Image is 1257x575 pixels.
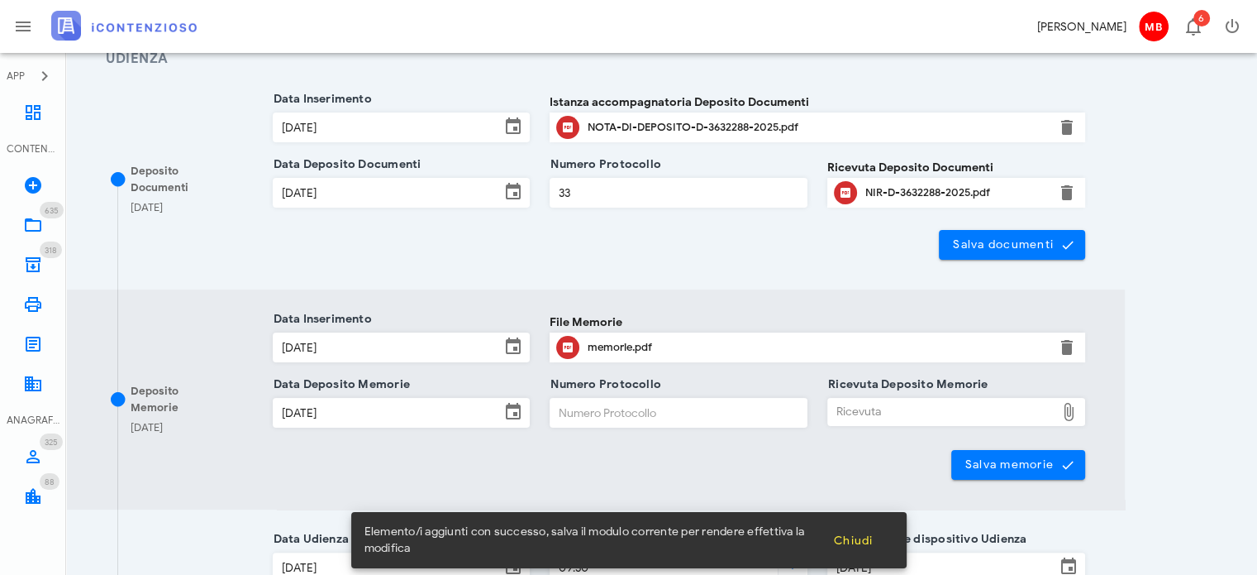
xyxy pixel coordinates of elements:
[588,341,1047,354] div: memorie.pdf
[865,180,1047,206] div: Clicca per aprire un'anteprima del file o scaricarlo
[269,156,421,173] label: Data Deposito Documenti
[550,179,807,207] input: Numero Protocollo
[1057,183,1077,203] button: Elimina
[865,186,1047,199] div: NIR-D-3632288-2025.pdf
[556,336,579,359] button: Clicca per aprire un'anteprima del file o scaricarlo
[545,376,661,393] label: Numero Protocollo
[131,419,163,436] div: [DATE]
[939,230,1085,260] button: Salva documenti
[1133,7,1173,46] button: MB
[45,245,57,256] span: 318
[106,49,1085,69] h3: Udienza
[1173,7,1212,46] button: Distintivo
[823,531,1026,548] label: Data ricezione dispositivo Udienza
[834,181,857,204] button: Clicca per aprire un'anteprima del file o scaricarlo
[45,477,55,487] span: 88
[545,156,661,173] label: Numero Protocollo
[1037,18,1126,36] div: [PERSON_NAME]
[40,242,62,258] span: Distintivo
[550,314,622,331] label: File Memorie
[951,450,1086,480] button: Salva memorie
[45,205,59,216] span: 635
[1139,12,1169,41] span: MB
[269,531,350,548] label: Data Udienza
[40,473,60,490] span: Distintivo
[1193,10,1210,26] span: Distintivo
[45,437,58,448] span: 325
[7,141,60,156] div: CONTENZIOSO
[588,334,1047,361] div: Clicca per aprire un'anteprima del file o scaricarlo
[40,434,63,450] span: Distintivo
[131,164,188,194] span: Deposito Documenti
[827,159,993,176] label: Ricevuta Deposito Documenti
[820,525,887,555] button: Chiudi
[40,202,64,218] span: Distintivo
[131,199,163,216] div: [DATE]
[1057,117,1077,137] button: Elimina
[269,376,410,393] label: Data Deposito Memorie
[7,413,60,428] div: ANAGRAFICA
[1057,338,1077,357] button: Elimina
[588,114,1047,141] div: Clicca per aprire un'anteprima del file o scaricarlo
[823,376,988,393] label: Ricevuta Deposito Memorie
[364,524,820,557] span: Elemento/i aggiunti con successo, salva il modulo corrente per rendere effettiva la modifica
[131,383,228,415] div: Deposito Memorie
[550,399,807,427] input: Numero Protocollo
[269,311,372,328] label: Data Inserimento
[556,116,579,139] button: Clicca per aprire un'anteprima del file o scaricarlo
[964,458,1073,472] span: Salva memorie
[51,11,197,41] img: logo-text-2x.png
[550,93,809,111] label: Istanza accompagnatoria Deposito Documenti
[588,121,1047,134] div: NOTA-DI-DEPOSITO-D-3632288-2025.pdf
[269,91,372,108] label: Data Inserimento
[952,237,1072,252] span: Salva documenti
[828,399,1055,425] div: Ricevuta
[833,534,874,548] span: Chiudi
